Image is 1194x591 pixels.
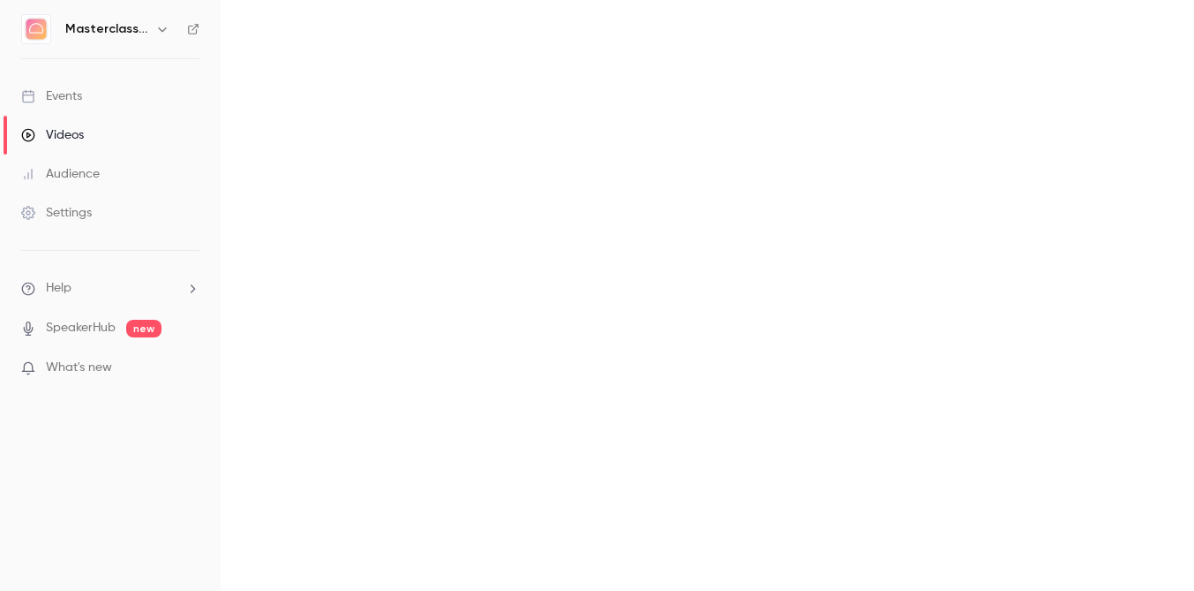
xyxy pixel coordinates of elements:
div: Audience [21,165,100,183]
h6: Masterclass Channel [65,20,148,38]
div: Videos [21,126,84,144]
span: What's new [46,359,112,377]
li: help-dropdown-opener [21,279,199,298]
a: SpeakerHub [46,319,116,337]
div: Settings [21,204,92,222]
div: Events [21,87,82,105]
span: new [126,320,161,337]
img: Masterclass Channel [22,15,50,43]
span: Help [46,279,71,298]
